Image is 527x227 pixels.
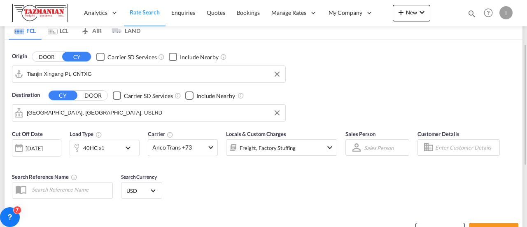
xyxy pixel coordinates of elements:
[499,6,513,19] div: I
[481,6,495,20] span: Help
[171,9,195,16] span: Enquiries
[107,21,140,40] md-tab-item: LAND
[26,145,42,152] div: [DATE]
[75,21,107,40] md-tab-item: AIR
[27,107,281,119] input: Search by Port
[126,185,158,197] md-select: Select Currency: $ USDUnited States Dollar
[28,183,112,196] input: Search Reference Name
[83,142,105,154] div: 40HC x1
[396,9,427,16] span: New
[196,92,235,100] div: Include Nearby
[148,131,173,137] span: Carrier
[121,174,157,180] span: Search Currency
[12,139,61,157] div: [DATE]
[169,52,219,61] md-checkbox: Checkbox No Ink
[481,6,499,21] div: Help
[185,91,235,100] md-checkbox: Checkbox No Ink
[271,68,283,80] button: Clear Input
[238,92,244,99] md-icon: Unchecked: Ignores neighbouring ports when fetching rates.Checked : Includes neighbouring ports w...
[130,9,160,16] span: Rate Search
[417,131,459,137] span: Customer Details
[70,140,140,156] div: 40HC x1icon-chevron-down
[435,141,497,154] input: Enter Customer Details
[96,52,156,61] md-checkbox: Checkbox No Ink
[124,92,173,100] div: Carrier SD Services
[71,174,77,180] md-icon: Your search will be saved by the below given name
[12,4,68,22] img: a292c8e082cb11ee87a80f50be6e15c3.JPG
[12,66,285,82] md-input-container: Tianjin Xingang Pt, CNTXG
[80,26,90,32] md-icon: icon-airplane
[84,9,107,17] span: Analytics
[12,105,285,121] md-input-container: Laredo, TX, USLRD
[12,156,18,167] md-datepicker: Select
[70,131,102,137] span: Load Type
[271,107,283,119] button: Clear Input
[49,91,77,100] button: CY
[226,139,337,156] div: Freight Factory Stuffingicon-chevron-down
[42,21,75,40] md-tab-item: LCL
[325,143,335,152] md-icon: icon-chevron-down
[167,131,173,138] md-icon: The selected Trucker/Carrierwill be displayed in the rate results If the rates are from another f...
[220,54,227,60] md-icon: Unchecked: Ignores neighbouring ports when fetching rates.Checked : Includes neighbouring ports w...
[175,92,181,99] md-icon: Unchecked: Search for CY (Container Yard) services for all selected carriers.Checked : Search for...
[180,53,219,61] div: Include Nearby
[79,91,107,100] button: DOOR
[345,131,375,137] span: Sales Person
[32,52,61,61] button: DOOR
[396,7,406,17] md-icon: icon-plus 400-fg
[240,142,296,154] div: Freight Factory Stuffing
[62,52,91,61] button: CY
[123,143,137,153] md-icon: icon-chevron-down
[152,143,206,152] span: Anco Trans +73
[393,5,430,21] button: icon-plus 400-fgNewicon-chevron-down
[417,7,427,17] md-icon: icon-chevron-down
[467,9,476,21] div: icon-magnify
[329,9,362,17] span: My Company
[467,9,476,18] md-icon: icon-magnify
[96,131,102,138] md-icon: icon-information-outline
[126,187,149,194] span: USD
[207,9,225,16] span: Quotes
[107,53,156,61] div: Carrier SD Services
[12,131,43,137] span: Cut Off Date
[12,52,27,61] span: Origin
[113,91,173,100] md-checkbox: Checkbox No Ink
[363,142,394,154] md-select: Sales Person
[12,173,77,180] span: Search Reference Name
[271,9,306,17] span: Manage Rates
[226,131,286,137] span: Locals & Custom Charges
[27,68,281,80] input: Search by Port
[9,21,42,40] md-tab-item: FCL
[12,91,40,99] span: Destination
[237,9,260,16] span: Bookings
[158,54,165,60] md-icon: Unchecked: Search for CY (Container Yard) services for all selected carriers.Checked : Search for...
[9,21,140,40] md-pagination-wrapper: Use the left and right arrow keys to navigate between tabs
